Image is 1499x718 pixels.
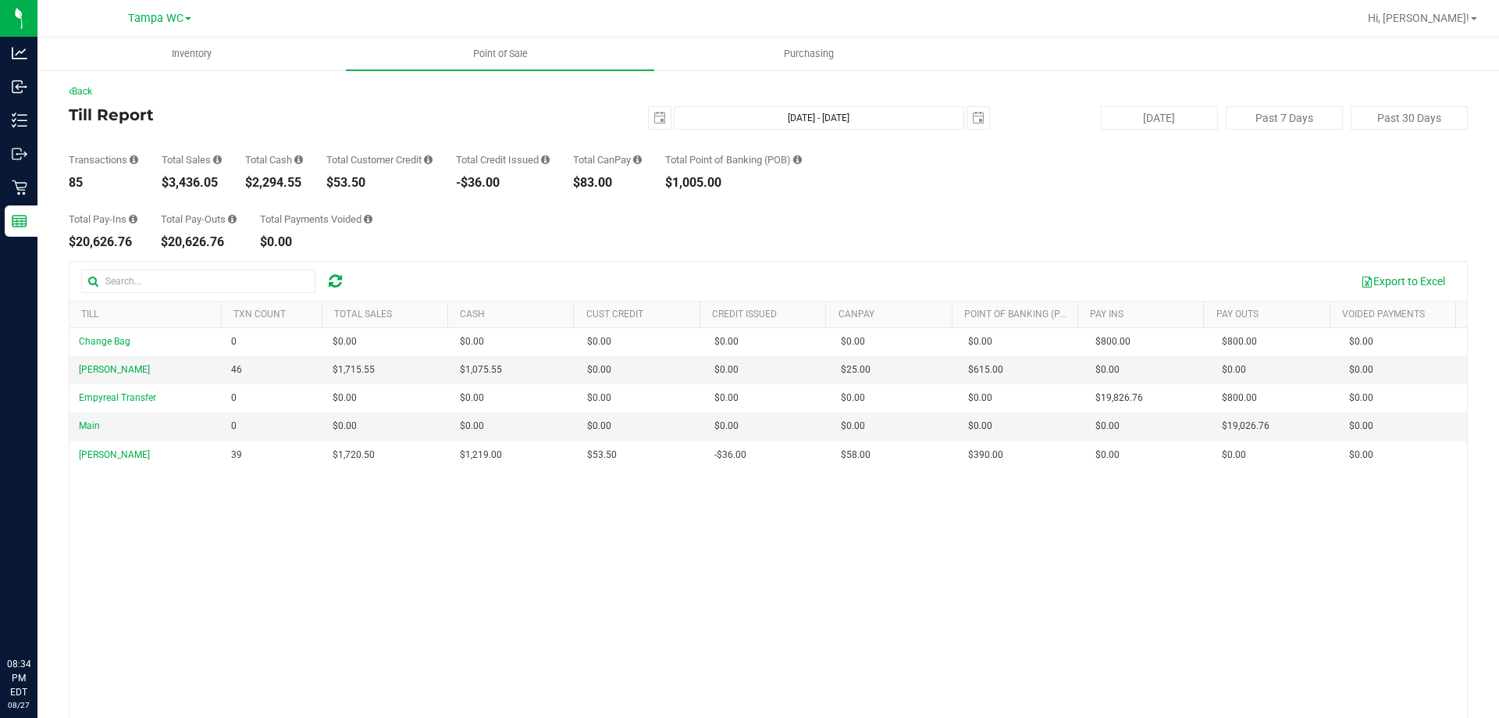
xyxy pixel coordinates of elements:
span: $0.00 [333,334,357,349]
div: -$36.00 [456,177,550,189]
span: [PERSON_NAME] [79,449,150,460]
inline-svg: Reports [12,213,27,229]
i: Sum of all cash pay-ins added to tills within the date range. [129,214,137,224]
span: Main [79,420,100,431]
span: $58.00 [841,448,871,463]
a: Voided Payments [1342,309,1425,320]
span: $0.00 [460,334,484,349]
div: Total CanPay [573,155,642,165]
span: $0.00 [1349,363,1373,377]
h4: Till Report [69,106,535,123]
span: $0.00 [714,391,739,405]
span: $800.00 [1222,334,1257,349]
div: $20,626.76 [161,236,237,248]
span: Hi, [PERSON_NAME]! [1368,12,1469,24]
inline-svg: Inventory [12,113,27,128]
div: $1,005.00 [665,177,802,189]
span: $0.00 [333,419,357,434]
i: Sum of all successful, non-voided payment transaction amounts using account credit as the payment... [424,155,433,165]
div: $3,436.05 [162,177,222,189]
div: Total Point of Banking (POB) [665,155,802,165]
span: $0.00 [968,419,992,434]
span: select [967,107,989,129]
span: Inventory [151,47,233,61]
div: Total Customer Credit [326,155,433,165]
span: Point of Sale [452,47,549,61]
span: $0.00 [587,391,611,405]
span: $0.00 [333,391,357,405]
span: $0.00 [841,419,865,434]
span: Purchasing [763,47,855,61]
button: Past 7 Days [1226,106,1343,130]
span: $0.00 [1095,448,1120,463]
span: $1,075.55 [460,363,502,377]
span: $0.00 [1349,334,1373,349]
span: $0.00 [714,363,739,377]
span: 0 [231,334,237,349]
span: $53.50 [587,448,617,463]
i: Sum of all successful, non-voided payment transaction amounts (excluding tips and transaction fee... [213,155,222,165]
span: 46 [231,363,242,377]
span: $1,720.50 [333,448,375,463]
div: $0.00 [260,236,372,248]
span: -$36.00 [714,448,746,463]
i: Count of all successful payment transactions, possibly including voids, refunds, and cash-back fr... [130,155,138,165]
i: Sum of the successful, non-voided point-of-banking payment transaction amounts, both via payment ... [793,155,802,165]
div: 85 [69,177,138,189]
button: [DATE] [1101,106,1218,130]
div: $2,294.55 [245,177,303,189]
a: Back [69,86,92,97]
div: $83.00 [573,177,642,189]
span: [PERSON_NAME] [79,364,150,375]
span: $800.00 [1222,391,1257,405]
inline-svg: Inbound [12,79,27,95]
a: Total Sales [334,309,392,320]
span: $0.00 [1222,363,1246,377]
a: CanPay [839,309,874,320]
i: Sum of all successful, non-voided payment transaction amounts using CanPay (as well as manual Can... [633,155,642,165]
a: Point of Banking (POB) [964,309,1075,320]
a: Pay Ins [1090,309,1123,320]
span: 0 [231,391,237,405]
i: Sum of all voided payment transaction amounts (excluding tips and transaction fees) within the da... [364,214,372,224]
span: $390.00 [968,448,1003,463]
span: $25.00 [841,363,871,377]
span: $615.00 [968,363,1003,377]
span: $0.00 [714,419,739,434]
i: Sum of all successful, non-voided cash payment transaction amounts (excluding tips and transactio... [294,155,303,165]
a: Point of Sale [346,38,654,70]
span: 0 [231,419,237,434]
i: Sum of all cash pay-outs removed from tills within the date range. [228,214,237,224]
span: $0.00 [1349,448,1373,463]
span: select [649,107,671,129]
span: $1,715.55 [333,363,375,377]
button: Past 30 Days [1351,106,1468,130]
span: $0.00 [460,391,484,405]
iframe: Resource center [16,593,62,640]
a: Pay Outs [1216,309,1259,320]
span: $0.00 [841,391,865,405]
i: Sum of all successful refund transaction amounts from purchase returns resulting in account credi... [541,155,550,165]
span: Empyreal Transfer [79,392,156,403]
span: $0.00 [968,391,992,405]
span: $0.00 [1095,363,1120,377]
a: Inventory [37,38,346,70]
div: Transactions [69,155,138,165]
span: $0.00 [587,334,611,349]
span: $0.00 [1349,391,1373,405]
a: TXN Count [233,309,286,320]
p: 08/27 [7,699,30,711]
a: Cash [460,309,485,320]
a: Credit Issued [712,309,777,320]
div: Total Cash [245,155,303,165]
span: $0.00 [1095,419,1120,434]
span: $0.00 [587,419,611,434]
span: $19,826.76 [1095,391,1143,405]
a: Cust Credit [586,309,643,320]
inline-svg: Outbound [12,146,27,162]
inline-svg: Analytics [12,45,27,61]
div: Total Credit Issued [456,155,550,165]
span: $0.00 [460,419,484,434]
div: Total Pay-Outs [161,214,237,224]
span: $1,219.00 [460,448,502,463]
